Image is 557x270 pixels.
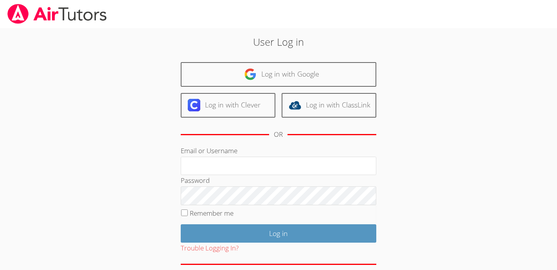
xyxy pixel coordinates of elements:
[244,68,257,80] img: google-logo-50288ca7cdecda66e5e0955fdab243c47b7ad437acaf1139b6f446037453330a.svg
[181,93,275,118] a: Log in with Clever
[181,146,237,155] label: Email or Username
[128,34,429,49] h2: User Log in
[188,99,200,111] img: clever-logo-6eab21bc6e7a338710f1a6ff85c0baf02591cd810cc4098c63d3a4b26e2feb20.svg
[274,129,283,140] div: OR
[181,224,376,243] input: Log in
[282,93,376,118] a: Log in with ClassLink
[289,99,301,111] img: classlink-logo-d6bb404cc1216ec64c9a2012d9dc4662098be43eaf13dc465df04b49fa7ab582.svg
[181,176,210,185] label: Password
[181,62,376,87] a: Log in with Google
[190,209,234,218] label: Remember me
[7,4,108,24] img: airtutors_banner-c4298cdbf04f3fff15de1276eac7730deb9818008684d7c2e4769d2f7ddbe033.png
[181,243,239,254] button: Trouble Logging In?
